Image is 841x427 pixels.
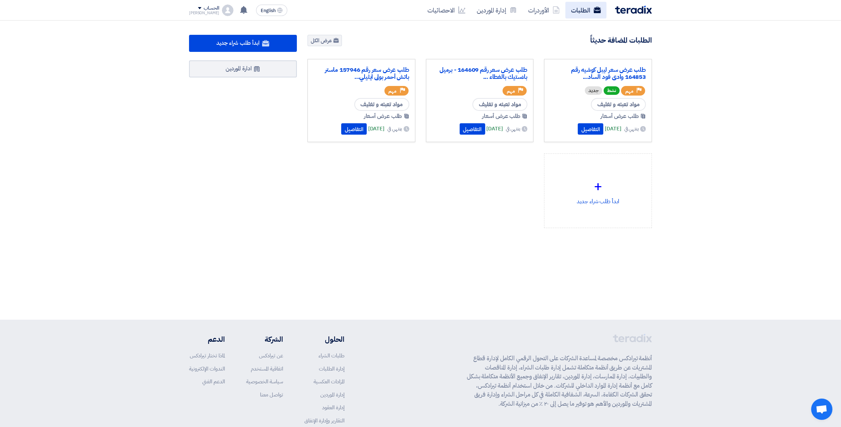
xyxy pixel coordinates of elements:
a: تواصل معنا [260,391,283,399]
span: ينتهي في [387,125,402,133]
span: طلب عرض أسعار [364,112,402,120]
a: سياسة الخصوصية [246,378,283,385]
a: ادارة الموردين [189,60,297,77]
span: [DATE] [368,125,384,133]
img: profile_test.png [222,5,233,16]
a: اتفاقية المستخدم [251,365,283,373]
a: لماذا تختار تيرادكس [190,352,225,360]
a: طلبات الشراء [319,352,344,360]
span: [DATE] [487,125,503,133]
span: ينتهي في [624,125,639,133]
a: عن تيرادكس [259,352,283,360]
span: مهم [389,88,397,94]
span: مواد تعبئه و تغليف [472,98,527,111]
a: الدعم الفني [202,378,225,385]
span: ابدأ طلب شراء جديد [216,39,259,47]
a: التقارير وإدارة الإنفاق [304,417,344,425]
div: Open chat [811,399,832,420]
a: الندوات الإلكترونية [189,365,225,373]
a: طلب عرض سعر رقم 164609 - برميل بلاستيك بالغطاء ... [432,66,528,81]
a: الطلبات [565,2,607,18]
li: الدعم [189,334,225,345]
div: [PERSON_NAME] [189,11,219,15]
div: جديد [585,86,602,95]
a: طلب عرض سعر رقم 157946 ماستر باتش أحمر بولى ايثيلي... [314,66,409,81]
img: Teradix logo [615,6,652,14]
h4: الطلبات المضافة حديثاً [590,36,652,45]
a: الاحصائيات [422,2,471,18]
button: التفاصيل [341,123,367,135]
p: أنظمة تيرادكس مخصصة لمساعدة الشركات على التحول الرقمي الكامل لإدارة قطاع المشتريات عن طريق أنظمة ... [467,354,652,408]
span: طلب عرض أسعار [601,112,639,120]
span: مهم [625,88,633,94]
span: طلب عرض أسعار [482,112,521,120]
a: إدارة الموردين [320,391,344,399]
a: الأوردرات [522,2,565,18]
button: التفاصيل [578,123,603,135]
div: ابدأ طلب شراء جديد [550,160,646,222]
button: English [256,5,287,16]
div: + [550,176,646,197]
a: عرض الكل [308,35,342,46]
span: مواد تعبئه و تغليف [354,98,409,111]
li: الحلول [304,334,344,345]
button: التفاصيل [460,123,485,135]
a: إدارة العقود [322,404,344,411]
a: طلب عرض سعر ليبل كوشيه رقم 164853 وادى فود الساد... [550,66,646,81]
a: المزادات العكسية [314,378,344,385]
span: مهم [507,88,515,94]
span: [DATE] [605,125,621,133]
span: مواد تعبئه و تغليف [591,98,646,111]
span: نشط [604,86,620,95]
a: إدارة الطلبات [319,365,344,373]
div: الحساب [204,5,219,11]
a: إدارة الموردين [471,2,522,18]
span: English [261,8,276,13]
li: الشركة [246,334,283,345]
span: ينتهي في [506,125,520,133]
